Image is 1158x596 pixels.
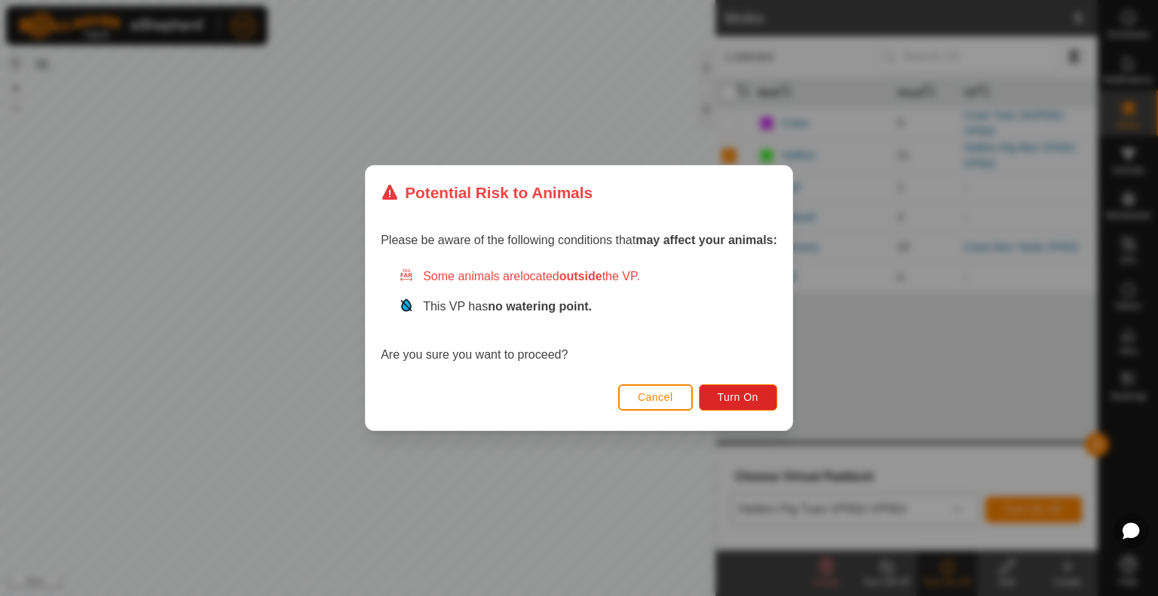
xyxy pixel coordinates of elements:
[488,300,592,313] strong: no watering point.
[399,267,777,286] div: Some animals are
[381,267,777,364] div: Are you sure you want to proceed?
[699,384,777,411] button: Turn On
[636,234,777,246] strong: may affect your animals:
[381,181,593,204] div: Potential Risk to Animals
[638,391,673,403] span: Cancel
[423,300,592,313] span: This VP has
[381,234,777,246] span: Please be aware of the following conditions that
[520,270,640,283] span: located the VP.
[559,270,602,283] strong: outside
[718,391,758,403] span: Turn On
[618,384,693,411] button: Cancel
